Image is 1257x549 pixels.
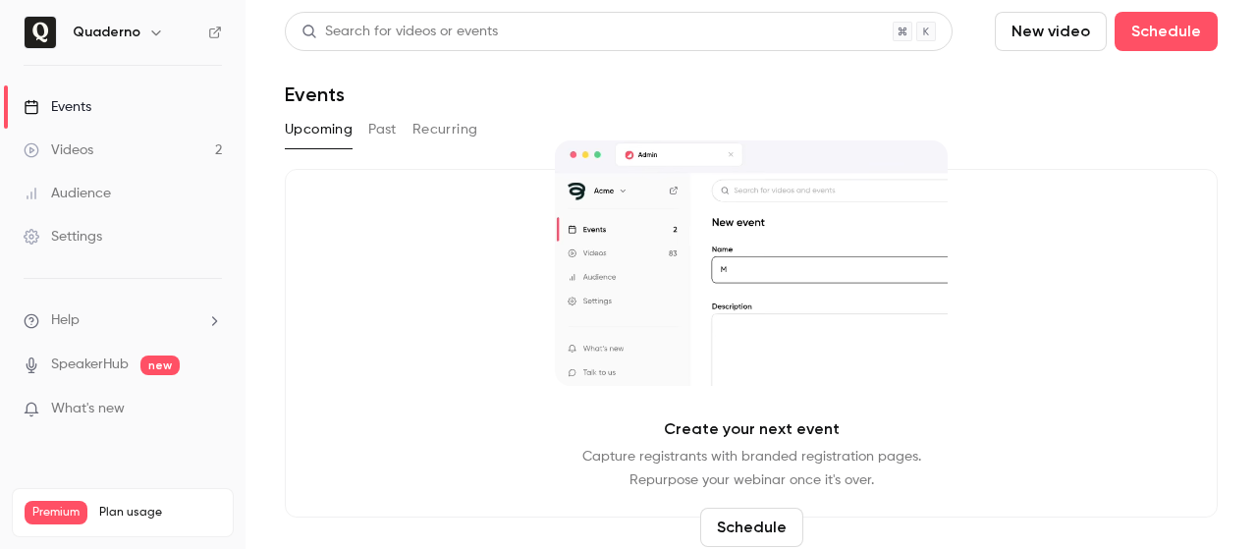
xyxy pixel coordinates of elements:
[301,22,498,42] div: Search for videos or events
[412,114,478,145] button: Recurring
[664,417,840,441] p: Create your next event
[285,114,353,145] button: Upcoming
[24,310,222,331] li: help-dropdown-opener
[582,445,921,492] p: Capture registrants with branded registration pages. Repurpose your webinar once it's over.
[99,505,221,521] span: Plan usage
[1115,12,1218,51] button: Schedule
[51,310,80,331] span: Help
[25,17,56,48] img: Quaderno
[24,140,93,160] div: Videos
[285,82,345,106] h1: Events
[368,114,397,145] button: Past
[73,23,140,42] h6: Quaderno
[51,399,125,419] span: What's new
[51,355,129,375] a: SpeakerHub
[24,184,111,203] div: Audience
[24,97,91,117] div: Events
[25,501,87,524] span: Premium
[24,227,102,247] div: Settings
[700,508,803,547] button: Schedule
[198,401,222,418] iframe: Noticeable Trigger
[995,12,1107,51] button: New video
[140,356,180,375] span: new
